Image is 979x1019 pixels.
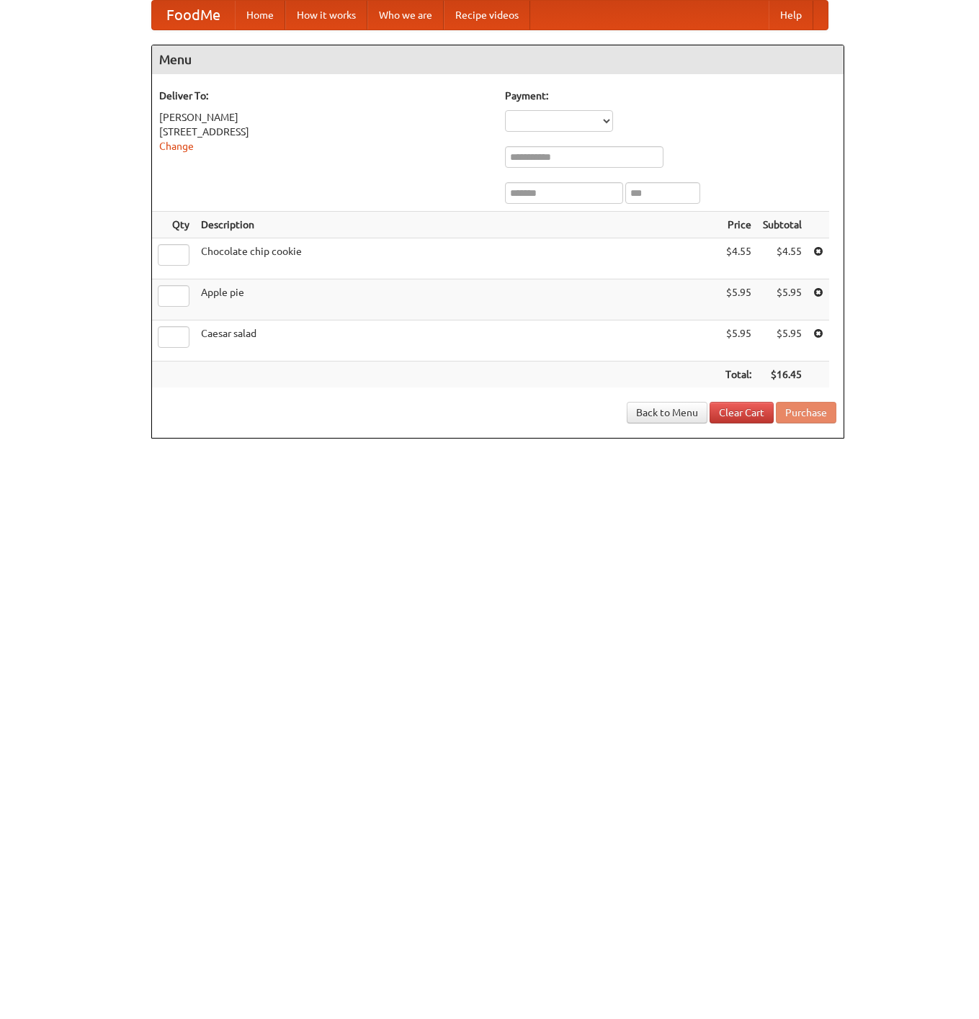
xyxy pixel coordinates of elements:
[720,362,757,388] th: Total:
[159,140,194,152] a: Change
[720,238,757,279] td: $4.55
[776,402,836,423] button: Purchase
[757,279,808,320] td: $5.95
[444,1,530,30] a: Recipe videos
[152,212,195,238] th: Qty
[159,125,491,139] div: [STREET_ADDRESS]
[235,1,285,30] a: Home
[367,1,444,30] a: Who we are
[195,238,720,279] td: Chocolate chip cookie
[710,402,774,423] a: Clear Cart
[159,110,491,125] div: [PERSON_NAME]
[195,279,720,320] td: Apple pie
[757,320,808,362] td: $5.95
[285,1,367,30] a: How it works
[152,45,844,74] h4: Menu
[195,320,720,362] td: Caesar salad
[757,238,808,279] td: $4.55
[152,1,235,30] a: FoodMe
[505,89,836,103] h5: Payment:
[195,212,720,238] th: Description
[720,279,757,320] td: $5.95
[627,402,707,423] a: Back to Menu
[720,212,757,238] th: Price
[757,212,808,238] th: Subtotal
[757,362,808,388] th: $16.45
[159,89,491,103] h5: Deliver To:
[720,320,757,362] td: $5.95
[769,1,813,30] a: Help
